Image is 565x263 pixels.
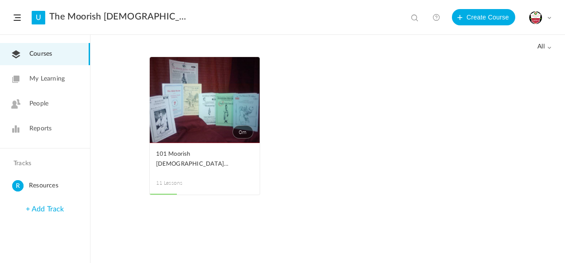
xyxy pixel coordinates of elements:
a: 101 Moorish [DEMOGRAPHIC_DATA] Course [156,149,253,170]
span: 0m [233,125,253,139]
a: The Moorish [DEMOGRAPHIC_DATA] Therocratic Institute. MITI [49,11,187,22]
span: Reports [29,124,52,134]
span: People [29,99,48,109]
button: Create Course [452,9,515,25]
cite: R [12,180,24,192]
span: Courses [29,49,52,59]
a: 0m [150,57,260,143]
span: 101 Moorish [DEMOGRAPHIC_DATA] Course [156,149,240,169]
img: miti-certificate.png [529,11,542,24]
a: U [32,11,45,24]
h4: Tracks [14,160,74,167]
span: all [537,43,552,51]
a: + Add Track [26,206,64,213]
span: 11 Lessons [156,179,205,187]
span: Resources [29,180,86,191]
span: My Learning [29,74,65,84]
